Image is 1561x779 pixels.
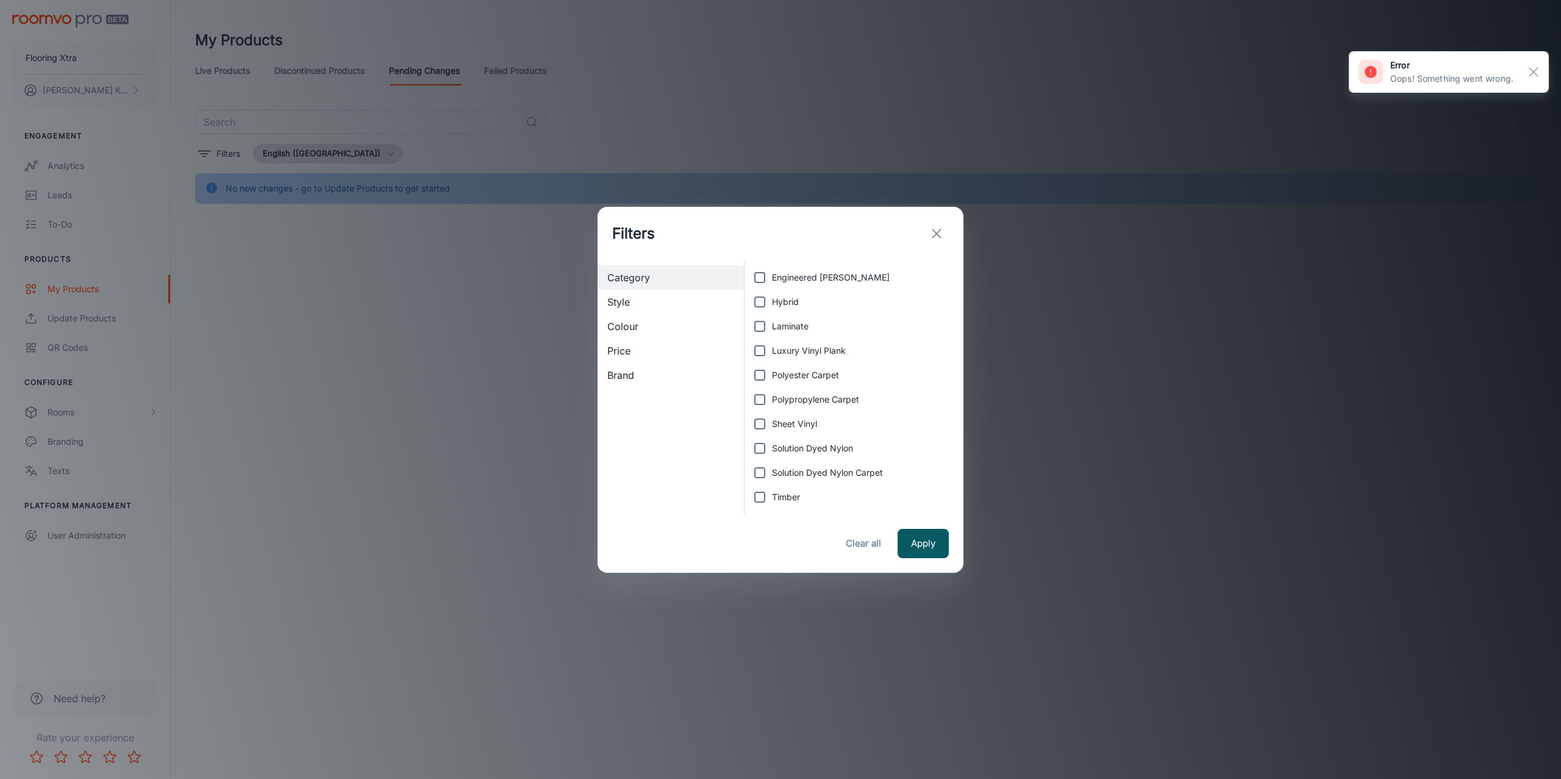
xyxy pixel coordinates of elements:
span: Hybrid [772,295,799,309]
span: Luxury Vinyl Plank [772,344,846,357]
button: exit [924,221,949,246]
div: Price [598,339,744,363]
span: Solution Dyed Nylon Carpet [772,466,883,479]
span: Style [607,295,734,309]
span: Solution Dyed Nylon [772,442,853,455]
span: Category [607,270,734,285]
span: Timber [772,490,800,504]
h1: Filters [612,223,655,245]
span: Brand [607,368,734,382]
span: Colour [607,319,734,334]
div: Style [598,290,744,314]
div: Brand [598,363,744,387]
span: Engineered [PERSON_NAME] [772,271,890,284]
span: Sheet Vinyl [772,417,817,431]
button: Clear all [839,529,888,558]
div: Colour [598,314,744,339]
span: Price [607,343,734,358]
button: Apply [898,529,949,558]
p: Oops! Something went wrong. [1390,72,1513,85]
h6: error [1390,59,1513,72]
span: Polyester Carpet [772,368,839,382]
span: Laminate [772,320,809,333]
span: Polypropylene Carpet [772,393,859,406]
div: Category [598,265,744,290]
